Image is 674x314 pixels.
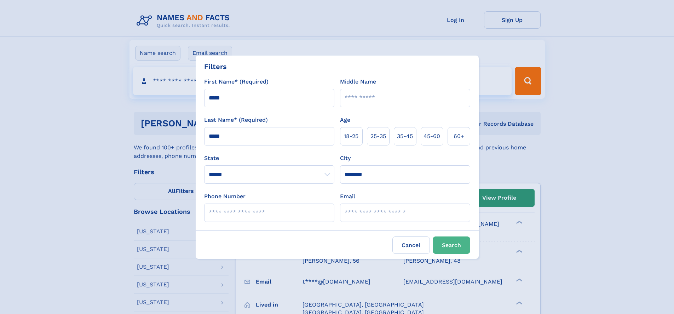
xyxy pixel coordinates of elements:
[424,132,440,141] span: 45‑60
[204,192,246,201] label: Phone Number
[454,132,464,141] span: 60+
[340,78,376,86] label: Middle Name
[340,192,355,201] label: Email
[204,78,269,86] label: First Name* (Required)
[397,132,413,141] span: 35‑45
[433,236,470,254] button: Search
[340,116,350,124] label: Age
[204,116,268,124] label: Last Name* (Required)
[204,61,227,72] div: Filters
[204,154,334,162] label: State
[344,132,358,141] span: 18‑25
[392,236,430,254] label: Cancel
[340,154,351,162] label: City
[370,132,386,141] span: 25‑35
